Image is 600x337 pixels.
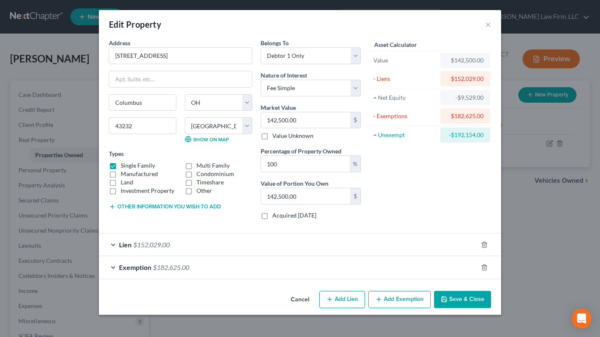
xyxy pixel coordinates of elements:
div: Value [373,56,437,65]
div: $ [350,188,360,204]
div: Open Intercom Messenger [572,308,592,329]
input: Enter address... [109,48,252,64]
div: - Liens [373,75,437,83]
button: Add Exemption [368,291,431,308]
label: Value Unknown [272,132,313,140]
a: Show on Map [185,136,229,143]
div: $152,029.00 [447,75,484,83]
label: Types [109,149,124,158]
input: Enter zip... [109,117,176,134]
span: Lien [119,241,132,249]
div: $ [350,112,360,128]
span: $182,625.00 [153,263,189,271]
input: 0.00 [261,156,350,172]
div: -$9,529.00 [447,93,484,102]
label: Percentage of Property Owned [261,147,341,156]
div: $182,625.00 [447,112,484,120]
input: Apt, Suite, etc... [109,71,252,87]
input: 0.00 [261,112,350,128]
div: $142,500.00 [447,56,484,65]
label: Nature of Interest [261,71,307,80]
label: Single Family [121,161,155,170]
label: Condominium [197,170,234,178]
button: × [485,19,491,29]
span: Address [109,39,130,47]
label: Value of Portion You Own [261,179,328,188]
label: Timeshare [197,178,224,187]
div: -$192,154.00 [447,131,484,139]
label: Manufactured [121,170,158,178]
button: Add Lien [319,291,365,308]
div: - Exemptions [373,112,437,120]
label: Acquired [DATE] [272,211,316,220]
label: Multi Family [197,161,230,170]
div: % [350,156,360,172]
button: Other information you wish to add [109,203,221,210]
input: Enter city... [109,95,176,111]
label: Land [121,178,133,187]
label: Other [197,187,212,195]
input: 0.00 [261,188,350,204]
div: = Net Equity [373,93,437,102]
div: = Unexempt [373,131,437,139]
div: Edit Property [109,18,161,30]
span: $152,029.00 [133,241,170,249]
button: Cancel [284,292,316,308]
button: Save & Close [434,291,491,308]
span: Belongs To [261,39,289,47]
label: Asset Calculator [374,40,417,49]
span: Exemption [119,263,151,271]
label: Market Value [261,103,296,112]
label: Investment Property [121,187,174,195]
